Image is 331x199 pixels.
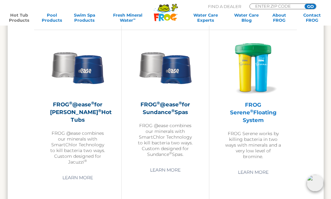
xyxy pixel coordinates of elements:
sup: ® [91,101,94,105]
sup: ® [98,108,101,113]
p: Find A Dealer [208,4,241,9]
input: GO [305,4,316,9]
img: hot-tub-product-serene-floater-300x300.png [225,40,281,96]
img: Sundance-cartridges-2-300x300.png [138,40,193,95]
p: FROG @ease combines our minerals with SmartChlor Technology to kill bacteria two ways. Custom des... [50,130,105,165]
sup: ® [157,101,160,105]
p: FROG Serene works by killing bacteria in two ways with minerals and a very low level of bromine. [225,131,281,159]
a: Fresh MineralWater∞ [104,12,151,23]
h2: FROG @ease for Sundance Spas [138,101,193,116]
a: Swim SpaProducts [72,12,97,23]
sup: ® [171,108,175,113]
a: Hot TubProducts [6,12,32,23]
sup: ∞ [133,17,135,21]
a: Learn More [55,172,100,183]
sup: ® [69,101,72,105]
img: Sundance-cartridges-2-300x300.png [50,40,105,95]
img: openIcon [307,175,323,191]
h2: FROG Serene Floating System [225,101,281,124]
sup: ® [169,151,172,155]
a: Water CareBlog [234,12,259,23]
sup: ® [250,109,253,113]
h2: FROG @ease for [PERSON_NAME] Hot Tubs [50,101,105,124]
input: Zip Code Form [255,4,298,8]
sup: ® [84,159,87,163]
a: FROG®@ease®for [PERSON_NAME]®Hot TubsFROG @ease combines our minerals with SmartChlor Technology ... [50,40,105,165]
p: FROG @ease combines our minerals with SmartChlor Technology to kill bacteria two ways. Custom des... [138,123,193,157]
a: FROG®@ease®for Sundance®SpasFROG @ease combines our minerals with SmartChlor Technology to kill b... [138,40,193,157]
a: Learn More [231,166,276,178]
sup: ® [179,101,182,105]
a: ContactFROG [299,12,325,23]
a: FROG Serene®Floating SystemFROG Serene works by killing bacteria in two ways with minerals and a ... [225,40,281,159]
a: AboutFROG [266,12,292,23]
a: PoolProducts [39,12,65,23]
a: Learn More [143,164,188,176]
a: Water CareExperts [185,12,227,23]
